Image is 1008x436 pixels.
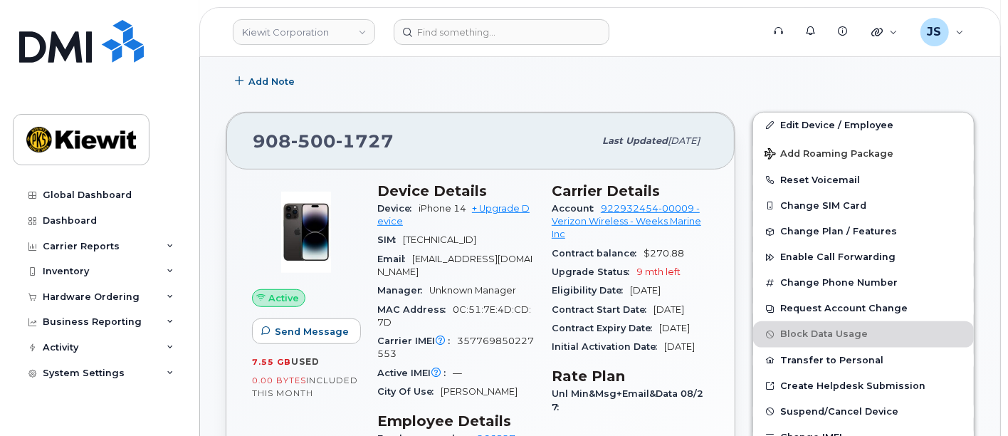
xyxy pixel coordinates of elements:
[753,373,974,399] a: Create Helpdesk Submission
[552,285,630,296] span: Eligibility Date
[552,182,709,199] h3: Carrier Details
[275,325,349,338] span: Send Message
[419,203,466,214] span: iPhone 14
[252,375,306,385] span: 0.00 Bytes
[252,375,358,398] span: included this month
[552,341,664,352] span: Initial Activation Date
[780,406,898,417] span: Suspend/Cancel Device
[552,388,703,412] span: Unl Min&Msg+Email&Data 08/27
[377,203,419,214] span: Device
[753,244,974,270] button: Enable Call Forwarding
[910,18,974,46] div: Jenna Savard
[252,318,361,344] button: Send Message
[377,304,531,328] span: 0C:51:7E:4D:CD:7D
[753,348,974,373] button: Transfer to Personal
[377,412,535,430] h3: Employee Details
[377,304,453,315] span: MAC Address
[552,323,659,333] span: Contract Expiry Date
[336,130,394,152] span: 1727
[377,182,535,199] h3: Device Details
[753,270,974,296] button: Change Phone Number
[253,130,394,152] span: 908
[377,285,429,296] span: Manager
[552,248,644,259] span: Contract balance
[659,323,690,333] span: [DATE]
[233,19,375,45] a: Kiewit Corporation
[636,266,681,277] span: 9 mth left
[630,285,661,296] span: [DATE]
[946,374,997,425] iframe: Messenger Launcher
[753,167,974,193] button: Reset Voicemail
[765,148,893,162] span: Add Roaming Package
[252,357,291,367] span: 7.55 GB
[377,386,441,397] span: City Of Use
[552,203,701,240] a: 922932454-00009 - Verizon Wireless - Weeks Marine Inc
[394,19,609,45] input: Find something...
[753,296,974,321] button: Request Account Change
[377,336,457,346] span: Carrier IMEI
[552,266,636,277] span: Upgrade Status
[644,248,684,259] span: $270.88
[668,135,700,146] span: [DATE]
[268,291,299,305] span: Active
[377,254,532,277] span: [EMAIL_ADDRESS][DOMAIN_NAME]
[861,18,908,46] div: Quicklinks
[552,368,709,385] h3: Rate Plan
[928,24,942,41] span: JS
[377,234,403,245] span: SIM
[453,368,462,378] span: —
[753,321,974,347] button: Block Data Usage
[780,252,896,263] span: Enable Call Forwarding
[753,193,974,219] button: Change SIM Card
[753,138,974,167] button: Add Roaming Package
[664,341,695,352] span: [DATE]
[753,219,974,244] button: Change Plan / Features
[377,254,412,264] span: Email
[226,69,307,95] button: Add Note
[552,203,601,214] span: Account
[753,399,974,425] button: Suspend/Cancel Device
[429,285,516,296] span: Unknown Manager
[263,190,349,275] img: image20231002-3703462-njx0qo.jpeg
[602,135,668,146] span: Last updated
[291,130,336,152] span: 500
[780,227,897,237] span: Change Plan / Features
[248,75,295,88] span: Add Note
[441,386,518,397] span: [PERSON_NAME]
[403,234,476,245] span: [TECHNICAL_ID]
[653,304,684,315] span: [DATE]
[552,304,653,315] span: Contract Start Date
[291,356,320,367] span: used
[753,113,974,138] a: Edit Device / Employee
[377,368,453,378] span: Active IMEI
